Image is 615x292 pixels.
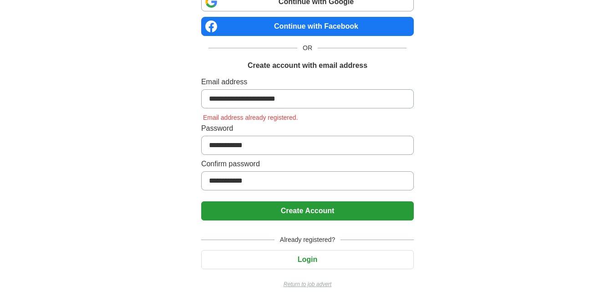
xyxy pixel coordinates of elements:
h1: Create account with email address [248,60,367,71]
a: Continue with Facebook [201,17,414,36]
span: Email address already registered. [201,114,300,121]
a: Login [201,256,414,263]
label: Email address [201,77,414,87]
button: Create Account [201,201,414,220]
label: Confirm password [201,159,414,169]
label: Password [201,123,414,134]
a: Return to job advert [201,280,414,288]
span: Already registered? [274,235,341,245]
span: OR [297,43,318,53]
button: Login [201,250,414,269]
